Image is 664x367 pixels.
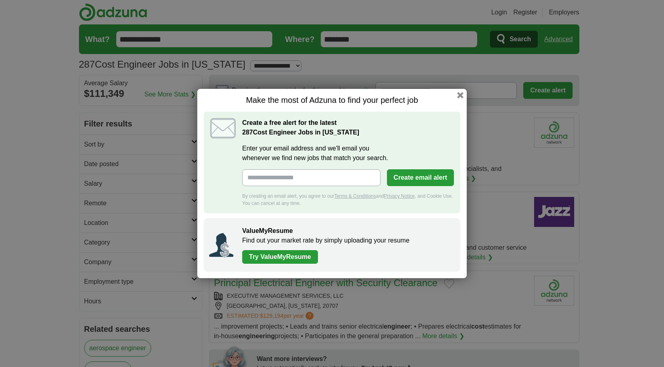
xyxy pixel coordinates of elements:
[242,226,452,236] h2: ValueMyResume
[204,95,460,105] h1: Make the most of Adzuna to find your perfect job
[334,193,376,199] a: Terms & Conditions
[210,118,236,138] img: icon_email.svg
[242,250,318,264] a: Try ValueMyResume
[242,129,359,136] strong: Cost Engineer Jobs in [US_STATE]
[242,128,253,137] span: 287
[242,144,454,163] label: Enter your email address and we'll email you whenever we find new jobs that match your search.
[242,193,454,207] div: By creating an email alert, you agree to our and , and Cookie Use. You can cancel at any time.
[384,193,415,199] a: Privacy Notice
[242,118,454,137] h2: Create a free alert for the latest
[242,236,452,245] p: Find out your market rate by simply uploading your resume
[387,169,454,186] button: Create email alert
